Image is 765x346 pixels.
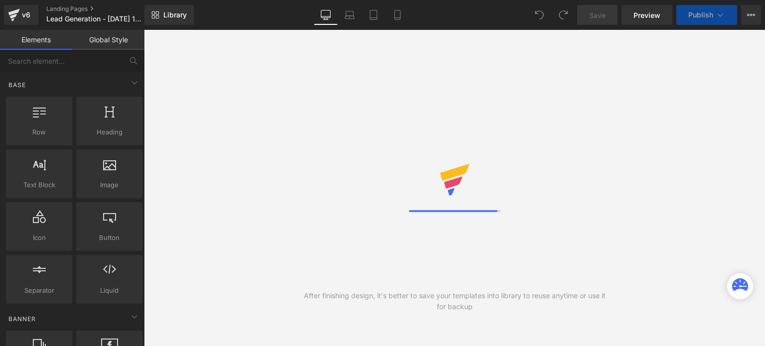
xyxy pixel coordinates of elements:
button: Publish [676,5,737,25]
span: Liquid [79,285,139,296]
a: Preview [622,5,672,25]
span: Publish [688,11,713,19]
span: Heading [79,127,139,137]
a: Landing Pages [46,5,161,13]
span: Icon [9,232,69,243]
a: Desktop [314,5,338,25]
button: More [741,5,761,25]
a: Global Style [72,30,144,50]
span: Preview [634,10,660,20]
span: Lead Generation - [DATE] 15:44:56 [46,15,142,23]
a: v6 [4,5,38,25]
span: Banner [7,314,37,324]
div: After finishing design, it's better to save your templates into library to reuse anytime or use i... [299,290,610,312]
button: Redo [553,5,573,25]
div: v6 [20,8,32,21]
a: Laptop [338,5,362,25]
span: Row [9,127,69,137]
button: Undo [529,5,549,25]
span: Image [79,180,139,190]
span: Save [589,10,606,20]
a: Mobile [385,5,409,25]
span: Separator [9,285,69,296]
span: Text Block [9,180,69,190]
span: Library [163,10,187,19]
a: New Library [144,5,194,25]
span: Button [79,232,139,243]
a: Tablet [362,5,385,25]
span: Base [7,80,27,90]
